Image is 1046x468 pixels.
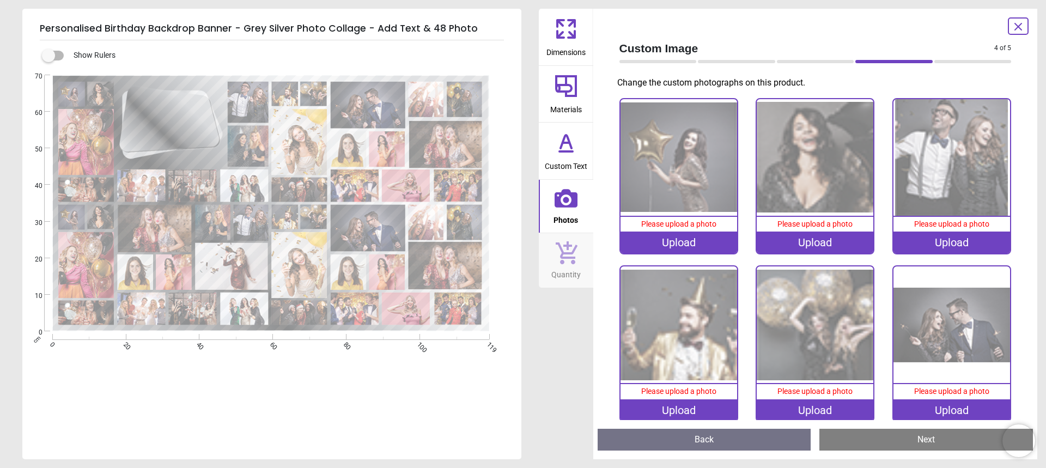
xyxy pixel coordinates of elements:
[539,180,593,233] button: Photos
[621,232,737,253] div: Upload
[554,210,578,226] span: Photos
[893,399,1010,421] div: Upload
[914,387,989,396] span: Please upload a photo
[893,232,1010,253] div: Upload
[267,341,275,348] span: 60
[194,341,202,348] span: 40
[551,264,581,281] span: Quantity
[617,77,1020,89] p: Change the custom photographs on this product.
[621,399,737,421] div: Upload
[48,49,521,62] div: Show Rulers
[22,181,42,191] span: 40
[819,429,1033,451] button: Next
[22,108,42,118] span: 60
[22,255,42,264] span: 20
[598,429,811,451] button: Back
[545,156,587,172] span: Custom Text
[539,233,593,288] button: Quantity
[777,220,853,228] span: Please upload a photo
[22,218,42,228] span: 30
[539,9,593,65] button: Dimensions
[546,42,586,58] span: Dimensions
[641,220,716,228] span: Please upload a photo
[121,341,128,348] span: 20
[341,341,348,348] span: 80
[539,123,593,179] button: Custom Text
[22,72,42,81] span: 70
[22,145,42,154] span: 50
[22,291,42,301] span: 10
[757,232,873,253] div: Upload
[415,341,422,348] span: 100
[757,399,873,421] div: Upload
[539,66,593,123] button: Materials
[550,99,582,116] span: Materials
[994,44,1011,53] span: 4 of 5
[40,17,504,40] h5: Personalised Birthday Backdrop Banner - Grey Silver Photo Collage - Add Text & 48 Photo
[619,40,995,56] span: Custom Image
[484,341,491,348] span: 119
[777,387,853,396] span: Please upload a photo
[914,220,989,228] span: Please upload a photo
[1002,424,1035,457] iframe: Brevo live chat
[22,328,42,337] span: 0
[47,341,54,348] span: 0
[32,335,41,344] span: cm
[641,387,716,396] span: Please upload a photo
